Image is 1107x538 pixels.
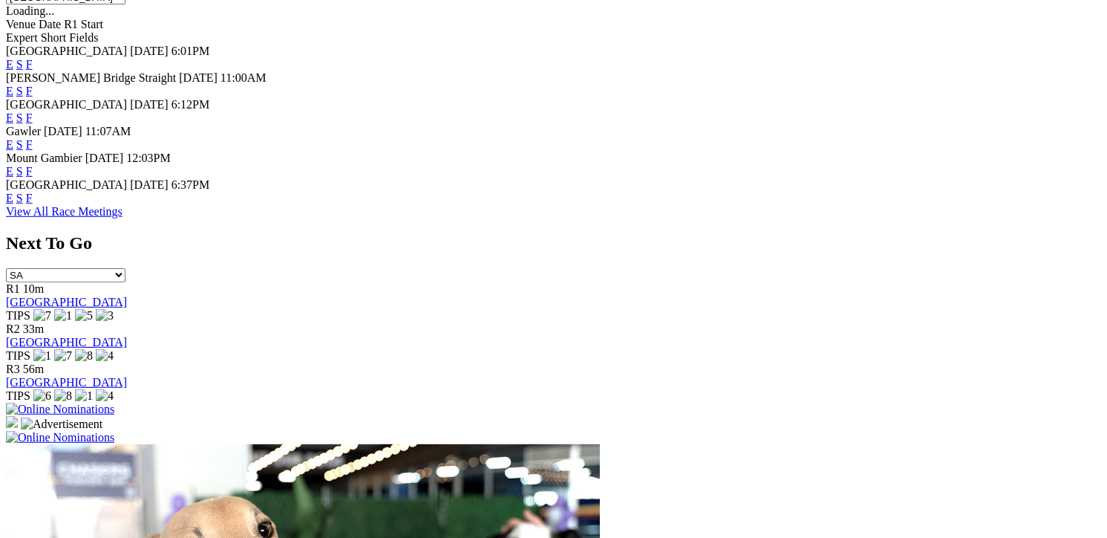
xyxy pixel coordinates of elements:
a: F [26,138,33,151]
img: 3 [96,309,114,323]
span: Gawler [6,125,41,137]
a: [GEOGRAPHIC_DATA] [6,296,127,308]
span: Date [39,18,61,30]
a: [GEOGRAPHIC_DATA] [6,336,127,349]
span: Short [41,31,67,44]
a: S [16,85,23,97]
span: Venue [6,18,36,30]
span: [DATE] [130,98,169,111]
a: E [6,58,13,71]
a: S [16,165,23,178]
img: 1 [75,389,93,403]
span: [GEOGRAPHIC_DATA] [6,178,127,191]
img: 5 [75,309,93,323]
img: 15187_Greyhounds_GreysPlayCentral_Resize_SA_WebsiteBanner_300x115_2025.jpg [6,416,18,428]
a: F [26,192,33,204]
a: E [6,138,13,151]
span: 56m [23,363,44,375]
span: 6:01PM [172,45,210,57]
a: E [6,192,13,204]
h2: Next To Go [6,233,1101,253]
a: S [16,138,23,151]
span: Expert [6,31,38,44]
a: E [6,111,13,124]
span: TIPS [6,309,30,322]
span: [DATE] [130,45,169,57]
span: 11:00AM [221,71,267,84]
a: S [16,111,23,124]
span: [DATE] [179,71,218,84]
img: 8 [75,349,93,363]
a: S [16,192,23,204]
span: R3 [6,363,20,375]
img: 7 [33,309,51,323]
img: 6 [33,389,51,403]
a: View All Race Meetings [6,205,123,218]
span: [GEOGRAPHIC_DATA] [6,98,127,111]
img: 4 [96,349,114,363]
span: 12:03PM [126,152,171,164]
img: Online Nominations [6,403,114,416]
a: F [26,85,33,97]
img: Online Nominations [6,431,114,444]
img: 4 [96,389,114,403]
img: 7 [54,349,72,363]
span: R2 [6,323,20,335]
span: 6:37PM [172,178,210,191]
span: 33m [23,323,44,335]
span: Mount Gambier [6,152,82,164]
span: 10m [23,282,44,295]
span: [DATE] [130,178,169,191]
span: [GEOGRAPHIC_DATA] [6,45,127,57]
span: R1 Start [64,18,103,30]
a: F [26,165,33,178]
span: 11:07AM [85,125,131,137]
img: Advertisement [21,418,102,431]
a: S [16,58,23,71]
span: [DATE] [85,152,124,164]
span: TIPS [6,389,30,402]
span: TIPS [6,349,30,362]
a: E [6,165,13,178]
span: Fields [69,31,98,44]
a: F [26,58,33,71]
img: 1 [54,309,72,323]
img: 1 [33,349,51,363]
span: Loading... [6,4,54,17]
span: [PERSON_NAME] Bridge Straight [6,71,176,84]
a: [GEOGRAPHIC_DATA] [6,376,127,389]
a: F [26,111,33,124]
span: [DATE] [44,125,82,137]
span: R1 [6,282,20,295]
span: 6:12PM [172,98,210,111]
img: 8 [54,389,72,403]
a: E [6,85,13,97]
